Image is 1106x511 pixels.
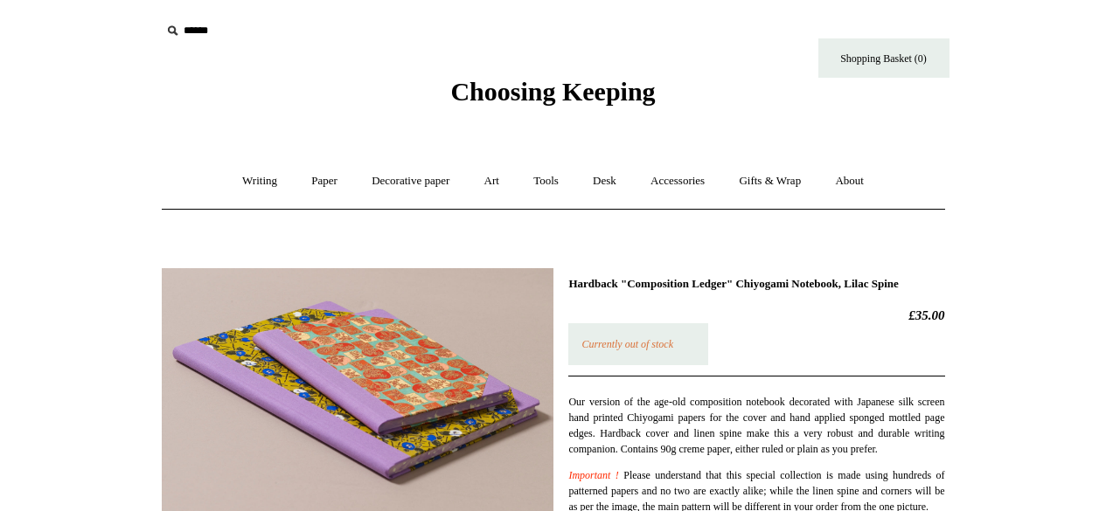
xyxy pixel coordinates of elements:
[356,158,465,204] a: Decorative paper
[635,158,720,204] a: Accessories
[450,77,655,106] span: Choosing Keeping
[568,394,944,457] p: Our version of the age-old composition notebook decorated with Japanese silk screen hand printed ...
[723,158,817,204] a: Gifts & Wrap
[450,91,655,103] a: Choosing Keeping
[568,277,944,291] h1: Hardback "Composition Ledger" Chiyogami Notebook, Lilac Spine
[568,307,944,323] h2: £35.00
[469,158,515,204] a: Art
[577,158,632,204] a: Desk
[568,469,618,481] span: Important !
[518,158,574,204] a: Tools
[818,38,949,78] a: Shopping Basket (0)
[226,158,293,204] a: Writing
[819,158,880,204] a: About
[296,158,353,204] a: Paper
[581,338,673,350] em: Currently out of stock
